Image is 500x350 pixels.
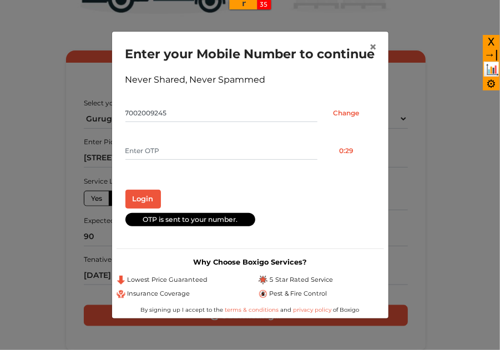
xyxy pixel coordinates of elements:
div: OTP is sent to your number. [125,213,255,226]
a: terms & conditions [225,306,281,313]
h3: Why Choose Boxigo Services? [117,258,384,266]
button: Close [361,32,386,63]
div: Customize your sidebar settings. [483,77,500,90]
span: Lowest Price Guaranteed [128,275,208,285]
span: Pest & Fire Control [270,289,327,298]
a: privacy policy [292,306,334,313]
div: Open the Quick View [483,61,500,77]
img: violinas [27,4,41,18]
input: ASIN, PO, Alias, + more... [59,4,148,19]
h1: Enter your Mobile Number to continue [125,45,375,63]
div: By signing up I accept to the and of Boxigo [117,306,384,314]
span: Insurance Coverage [128,289,190,298]
a: Copy [189,11,208,19]
span: 5 Star Rated Service [270,275,334,285]
button: Login [125,190,161,209]
div: Close all widgets [483,48,500,61]
div: Never Shared, Never Spammed [125,73,375,87]
a: Clear [208,11,226,19]
div: Close the sidebar [483,35,500,48]
input: Enter OTP [125,142,318,160]
input: ASIN [171,3,224,11]
input: Change [317,104,375,122]
span: × [370,39,377,55]
input: Mobile No [125,104,318,122]
a: View [171,11,189,19]
button: 0:29 [317,142,375,160]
